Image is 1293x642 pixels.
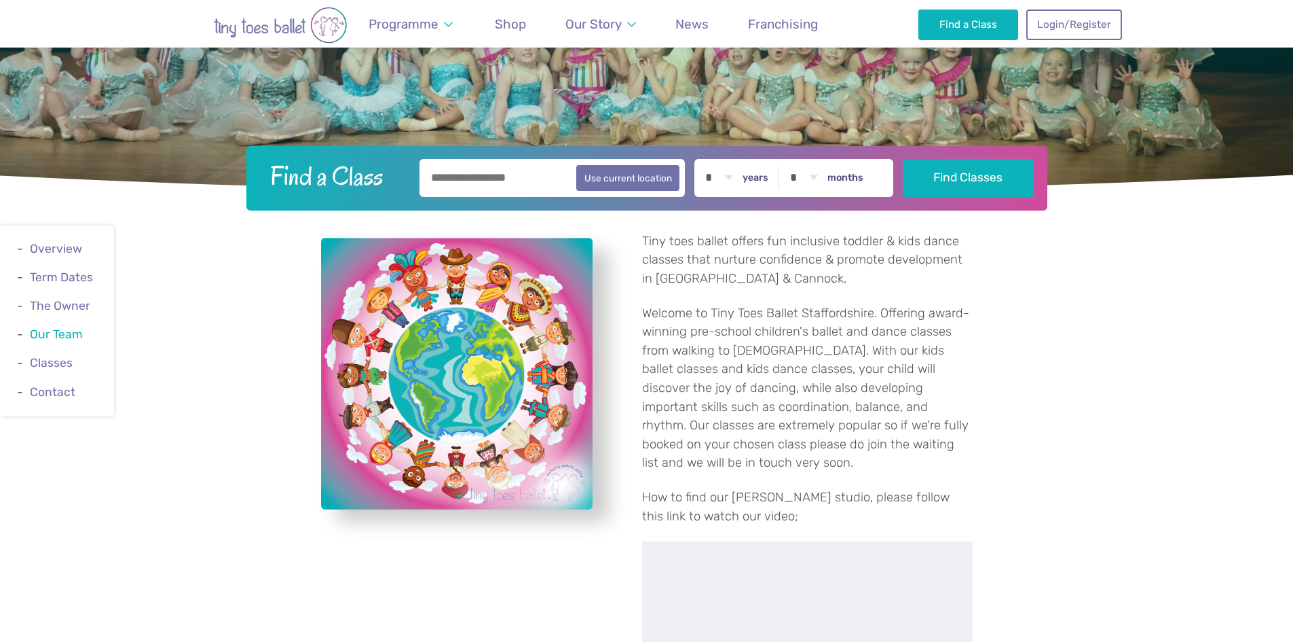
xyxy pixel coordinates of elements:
a: Classes [30,357,73,370]
span: Programme [369,16,438,32]
a: Overview [30,242,82,255]
span: Shop [495,16,526,32]
p: Tiny toes ballet offers fun inclusive toddler & kids dance classes that nurture confidence & prom... [642,232,973,289]
a: The Owner [30,299,90,313]
label: years [743,172,768,184]
a: Programme [362,8,460,40]
a: Our Story [559,8,642,40]
a: News [669,8,715,40]
a: Find a Class [918,10,1018,39]
p: Welcome to Tiny Toes Ballet Staffordshire. Offering award-winning pre-school children's ballet an... [642,304,973,473]
button: Use current location [576,165,680,191]
a: Contact [30,385,75,399]
a: Login/Register [1026,10,1121,39]
a: Shop [489,8,533,40]
a: Term Dates [30,270,93,284]
span: Our Story [565,16,622,32]
img: tiny toes ballet [172,7,389,43]
label: months [827,172,863,184]
h2: Find a Class [259,159,410,193]
span: News [675,16,709,32]
span: Franchising [748,16,818,32]
button: Find Classes [903,159,1034,197]
p: How to find our [PERSON_NAME] studio, please follow this link to watch our video; [642,488,973,526]
a: Our Team [30,327,83,341]
a: Franchising [742,8,825,40]
a: View full-size image [321,238,593,510]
